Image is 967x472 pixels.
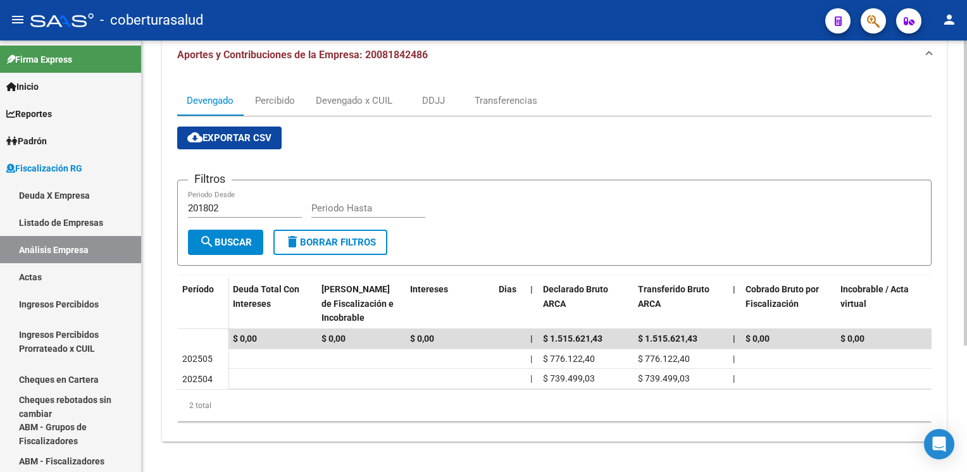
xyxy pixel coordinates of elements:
[728,276,740,332] datatable-header-cell: |
[177,390,932,421] div: 2 total
[538,276,633,332] datatable-header-cell: Declarado Bruto ARCA
[316,94,392,108] div: Devengado x CUIL
[6,107,52,121] span: Reportes
[422,94,445,108] div: DDJJ
[733,354,735,364] span: |
[494,276,525,332] datatable-header-cell: Dias
[543,333,602,344] span: $ 1.515.621,43
[543,284,608,309] span: Declarado Bruto ARCA
[182,374,213,384] span: 202504
[233,284,299,309] span: Deuda Total Con Intereses
[321,284,394,323] span: [PERSON_NAME] de Fiscalización e Incobrable
[638,333,697,344] span: $ 1.515.621,43
[543,373,595,383] span: $ 739.499,03
[924,429,954,459] div: Open Intercom Messenger
[835,276,930,332] datatable-header-cell: Incobrable / Acta virtual
[410,333,434,344] span: $ 0,00
[177,127,282,149] button: Exportar CSV
[733,333,735,344] span: |
[930,276,943,332] datatable-header-cell: |
[228,276,316,332] datatable-header-cell: Deuda Total Con Intereses
[6,161,82,175] span: Fiscalización RG
[255,94,295,108] div: Percibido
[410,284,448,294] span: Intereses
[499,284,516,294] span: Dias
[187,132,271,144] span: Exportar CSV
[525,276,538,332] datatable-header-cell: |
[6,53,72,66] span: Firma Express
[475,94,537,108] div: Transferencias
[162,35,947,75] mat-expansion-panel-header: Aportes y Contribuciones de la Empresa: 20081842486
[638,373,690,383] span: $ 739.499,03
[177,276,228,329] datatable-header-cell: Período
[746,284,819,309] span: Cobrado Bruto por Fiscalización
[321,333,346,344] span: $ 0,00
[187,94,234,108] div: Devengado
[633,276,728,332] datatable-header-cell: Transferido Bruto ARCA
[746,333,770,344] span: $ 0,00
[530,333,533,344] span: |
[199,237,252,248] span: Buscar
[733,373,735,383] span: |
[177,49,428,61] span: Aportes y Contribuciones de la Empresa: 20081842486
[285,234,300,249] mat-icon: delete
[187,130,203,145] mat-icon: cloud_download
[530,284,533,294] span: |
[6,80,39,94] span: Inicio
[233,333,257,344] span: $ 0,00
[638,284,709,309] span: Transferido Bruto ARCA
[100,6,203,34] span: - coberturasalud
[530,354,532,364] span: |
[840,284,909,309] span: Incobrable / Acta virtual
[316,276,405,332] datatable-header-cell: Deuda Bruta Neto de Fiscalización e Incobrable
[188,230,263,255] button: Buscar
[285,237,376,248] span: Borrar Filtros
[740,276,835,332] datatable-header-cell: Cobrado Bruto por Fiscalización
[162,75,947,442] div: Aportes y Contribuciones de la Empresa: 20081842486
[840,333,864,344] span: $ 0,00
[199,234,215,249] mat-icon: search
[6,134,47,148] span: Padrón
[188,170,232,188] h3: Filtros
[543,354,595,364] span: $ 776.122,40
[405,276,494,332] datatable-header-cell: Intereses
[182,354,213,364] span: 202505
[942,12,957,27] mat-icon: person
[273,230,387,255] button: Borrar Filtros
[182,284,214,294] span: Período
[530,373,532,383] span: |
[638,354,690,364] span: $ 776.122,40
[10,12,25,27] mat-icon: menu
[733,284,735,294] span: |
